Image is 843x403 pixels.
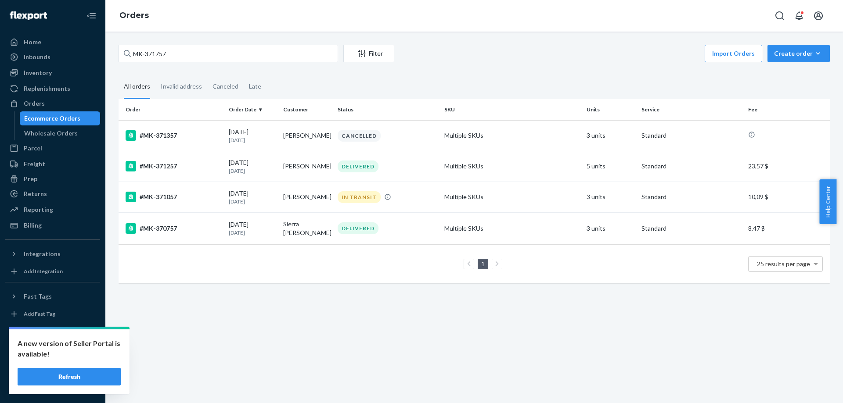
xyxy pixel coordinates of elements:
p: Standard [641,193,741,201]
a: Replenishments [5,82,100,96]
button: Create order [767,45,830,62]
button: Filter [343,45,394,62]
div: IN TRANSIT [338,191,381,203]
div: Parcel [24,144,42,153]
div: Orders [24,99,45,108]
a: Home [5,35,100,49]
div: #MK-370757 [126,223,222,234]
button: Open account menu [810,7,827,25]
th: Service [638,99,745,120]
div: [DATE] [229,189,276,205]
a: Page 1 is your current page [479,260,486,267]
div: CANCELLED [338,130,381,142]
div: DELIVERED [338,222,378,234]
div: Reporting [24,205,53,214]
div: Prep [24,175,37,183]
div: Invalid address [161,75,202,98]
div: Ecommerce Orders [24,114,80,123]
a: Settings [5,334,100,348]
td: [PERSON_NAME] [280,151,334,182]
p: A new version of Seller Portal is available! [18,338,121,359]
a: Returns [5,187,100,201]
th: Order Date [225,99,280,120]
button: Close Navigation [83,7,100,25]
button: Give Feedback [5,378,100,392]
th: Status [334,99,441,120]
a: Orders [5,96,100,111]
a: Ecommerce Orders [20,111,101,125]
a: Reporting [5,203,100,217]
div: #MK-371257 [126,161,222,171]
td: 10,09 $ [745,182,830,212]
td: Multiple SKUs [441,182,583,212]
td: 3 units [583,120,638,151]
div: Freight [24,160,45,168]
a: Orders [119,11,149,20]
a: Add Fast Tag [5,307,100,321]
div: Returns [24,189,47,198]
div: DELIVERED [338,160,378,172]
a: Freight [5,157,100,171]
th: Units [583,99,638,120]
div: Add Fast Tag [24,310,55,317]
p: [DATE] [229,229,276,236]
input: Search orders [119,45,338,62]
a: Talk to Support [5,349,100,363]
button: Open notifications [790,7,808,25]
td: 3 units [583,182,638,212]
button: Help Center [819,179,836,224]
th: SKU [441,99,583,120]
div: Filter [344,49,394,58]
p: [DATE] [229,136,276,144]
div: Customer [283,106,331,113]
div: All orders [124,75,150,99]
a: Help Center [5,364,100,378]
div: Inbounds [24,53,50,61]
div: Create order [774,49,823,58]
button: Refresh [18,368,121,385]
div: Billing [24,221,42,230]
td: 5 units [583,151,638,182]
div: Integrations [24,250,61,258]
td: Multiple SKUs [441,151,583,182]
img: Flexport logo [10,11,47,20]
div: Late [249,75,261,98]
a: Wholesale Orders [20,126,101,140]
a: Inbounds [5,50,100,64]
p: Standard [641,224,741,233]
div: Inventory [24,68,52,77]
div: [DATE] [229,158,276,175]
td: [PERSON_NAME] [280,182,334,212]
a: Prep [5,172,100,186]
span: 25 results per page [757,260,810,267]
td: Sierra [PERSON_NAME] [280,212,334,244]
button: Fast Tags [5,289,100,303]
td: 23,57 $ [745,151,830,182]
div: #MK-371057 [126,192,222,202]
div: Canceled [213,75,238,98]
p: Standard [641,162,741,171]
button: Integrations [5,247,100,261]
ol: breadcrumbs [112,3,156,29]
p: Standard [641,131,741,140]
div: Fast Tags [24,292,52,301]
td: [PERSON_NAME] [280,120,334,151]
div: [DATE] [229,128,276,144]
div: #MK-371357 [126,130,222,141]
div: [DATE] [229,220,276,236]
p: [DATE] [229,167,276,175]
td: 3 units [583,212,638,244]
div: Add Integration [24,267,63,275]
div: Wholesale Orders [24,129,78,138]
button: Open Search Box [771,7,789,25]
th: Fee [745,99,830,120]
button: Import Orders [705,45,762,62]
div: Home [24,38,41,46]
p: [DATE] [229,198,276,205]
a: Add Integration [5,264,100,278]
div: Replenishments [24,84,70,93]
a: Parcel [5,141,100,155]
a: Billing [5,218,100,232]
td: 8,47 $ [745,212,830,244]
td: Multiple SKUs [441,212,583,244]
